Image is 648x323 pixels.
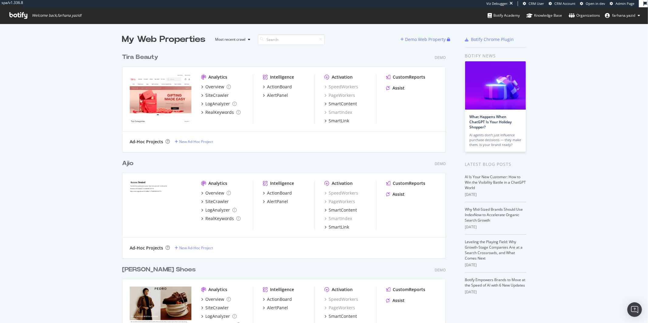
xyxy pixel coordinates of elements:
[205,305,229,311] div: SiteCrawler
[205,207,230,213] div: LogAnalyzer
[201,84,231,90] a: Overview
[201,199,229,205] a: SiteCrawler
[405,36,446,42] div: Demo Web Property
[122,265,196,274] div: [PERSON_NAME] Shoes
[201,109,241,115] a: RealKeywords
[386,191,405,197] a: Assist
[324,190,358,196] a: SpeedWorkers
[122,265,198,274] a: [PERSON_NAME] Shoes
[122,53,161,62] a: Tira Beauty
[332,287,353,293] div: Activation
[324,199,355,205] a: PageWorkers
[386,297,405,304] a: Assist
[526,7,562,24] a: Knowledge Base
[486,1,508,6] div: Viz Debugger:
[465,36,514,42] a: Botify Chrome Plugin
[201,305,229,311] a: SiteCrawler
[267,199,288,205] div: AlertPanel
[393,74,425,80] div: CustomReports
[270,180,294,186] div: Intelligence
[386,180,425,186] a: CustomReports
[201,207,237,213] a: LogAnalyzer
[267,305,288,311] div: AlertPanel
[208,74,227,80] div: Analytics
[122,53,158,62] div: Tira Beauty
[386,85,405,91] a: Assist
[523,1,544,6] a: CRM User
[324,296,358,302] a: SpeedWorkers
[465,174,526,190] a: AI Is Your New Customer: How to Win the Visibility Battle in a ChatGPT World
[179,139,213,144] div: New Ad-Hoc Project
[263,92,288,98] a: AlertPanel
[612,13,635,18] span: farhana.yazid
[208,180,227,186] div: Analytics
[205,313,230,319] div: LogAnalyzer
[554,1,575,6] span: CRM Account
[263,84,292,90] a: ActionBoard
[201,101,237,107] a: LogAnalyzer
[324,92,355,98] a: PageWorkers
[263,296,292,302] a: ActionBoard
[201,190,231,196] a: Overview
[324,216,352,222] a: SmartIndex
[586,1,605,6] span: Open in dev
[627,302,642,317] div: Open Intercom Messenger
[332,180,353,186] div: Activation
[205,296,224,302] div: Overview
[32,13,81,18] span: Welcome back, farhana.yazid !
[179,245,213,250] div: New Ad-Hoc Project
[435,55,446,60] div: Demo
[201,296,231,302] a: Overview
[324,207,357,213] a: SmartContent
[263,305,288,311] a: AlertPanel
[122,159,136,168] a: Ajio
[267,92,288,98] div: AlertPanel
[488,7,520,24] a: Botify Academy
[465,239,523,261] a: Leveling the Playing Field: Why Growth-Stage Companies Are at a Search Crossroads, and What Comes...
[465,161,526,168] div: Latest Blog Posts
[569,7,600,24] a: Organizations
[324,313,357,319] a: SmartContent
[465,277,526,288] a: Botify Empowers Brands to Move at the Speed of AI with 6 New Updates
[205,216,234,222] div: RealKeywords
[549,1,575,6] a: CRM Account
[263,199,288,205] a: AlertPanel
[175,139,213,144] a: New Ad-Hoc Project
[393,287,425,293] div: CustomReports
[270,287,294,293] div: Intelligence
[600,11,645,20] button: farhana.yazid
[393,85,405,91] div: Assist
[324,101,357,107] a: SmartContent
[465,192,526,197] div: [DATE]
[580,1,605,6] a: Open in dev
[122,159,133,168] div: Ajio
[465,207,523,223] a: Why Mid-Sized Brands Should Use IndexNow to Accelerate Organic Search Growth
[201,313,237,319] a: LogAnalyzer
[258,34,325,45] input: Search
[465,53,526,59] div: Botify news
[324,109,352,115] a: SmartIndex
[393,191,405,197] div: Assist
[175,245,213,250] a: New Ad-Hoc Project
[263,190,292,196] a: ActionBoard
[324,224,349,230] a: SmartLink
[386,287,425,293] a: CustomReports
[465,224,526,230] div: [DATE]
[201,216,241,222] a: RealKeywords
[267,296,292,302] div: ActionBoard
[401,35,447,44] button: Demo Web Property
[267,84,292,90] div: ActionBoard
[401,37,447,42] a: Demo Web Property
[270,74,294,80] div: Intelligence
[465,61,526,110] img: What Happens When ChatGPT Is Your Holiday Shopper?
[267,190,292,196] div: ActionBoard
[130,139,163,145] div: Ad-Hoc Projects
[615,1,634,6] span: Admin Page
[324,84,358,90] a: SpeedWorkers
[488,12,520,19] div: Botify Academy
